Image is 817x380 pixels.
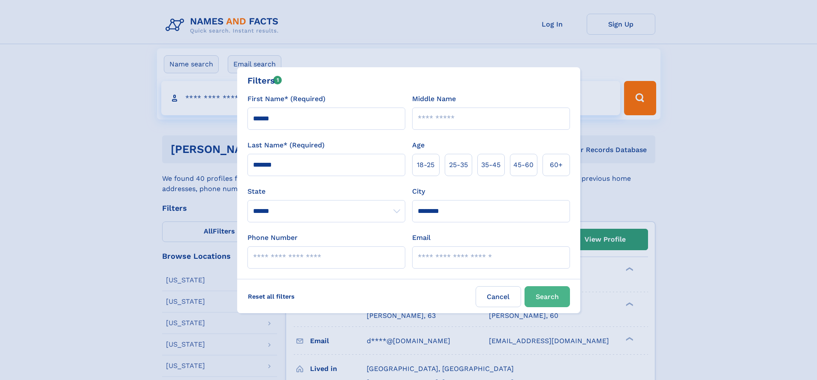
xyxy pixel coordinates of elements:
[412,186,425,197] label: City
[412,94,456,104] label: Middle Name
[247,94,326,104] label: First Name* (Required)
[247,74,282,87] div: Filters
[525,286,570,307] button: Search
[550,160,563,170] span: 60+
[412,233,431,243] label: Email
[412,140,425,150] label: Age
[481,160,500,170] span: 35‑45
[247,186,405,197] label: State
[476,286,521,307] label: Cancel
[513,160,534,170] span: 45‑60
[247,233,298,243] label: Phone Number
[417,160,434,170] span: 18‑25
[247,140,325,150] label: Last Name* (Required)
[242,286,300,307] label: Reset all filters
[449,160,468,170] span: 25‑35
